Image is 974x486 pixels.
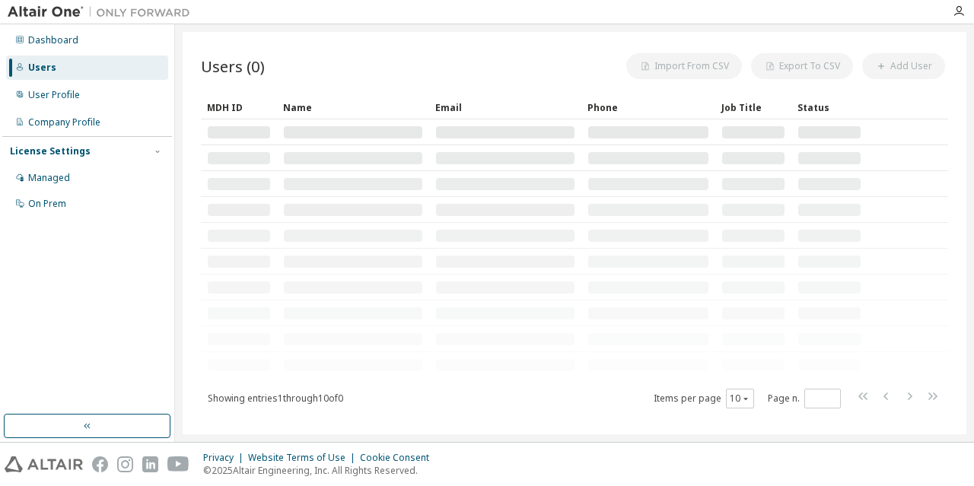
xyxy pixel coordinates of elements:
div: Users [28,62,56,74]
div: Phone [587,95,709,119]
button: Import From CSV [626,53,742,79]
p: © 2025 Altair Engineering, Inc. All Rights Reserved. [203,464,438,477]
img: instagram.svg [117,456,133,472]
img: linkedin.svg [142,456,158,472]
div: Privacy [203,452,248,464]
button: Export To CSV [751,53,853,79]
div: User Profile [28,89,80,101]
div: Managed [28,172,70,184]
img: youtube.svg [167,456,189,472]
img: facebook.svg [92,456,108,472]
div: Company Profile [28,116,100,129]
span: Users (0) [201,56,265,77]
div: Name [283,95,423,119]
div: Status [797,95,861,119]
div: On Prem [28,198,66,210]
div: Cookie Consent [360,452,438,464]
span: Showing entries 1 through 10 of 0 [208,392,343,405]
img: altair_logo.svg [5,456,83,472]
span: Page n. [768,389,841,408]
div: Email [435,95,575,119]
div: MDH ID [207,95,271,119]
div: Job Title [721,95,785,119]
div: Website Terms of Use [248,452,360,464]
button: 10 [730,392,750,405]
div: License Settings [10,145,91,157]
span: Items per page [654,389,754,408]
img: Altair One [8,5,198,20]
div: Dashboard [28,34,78,46]
button: Add User [862,53,945,79]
